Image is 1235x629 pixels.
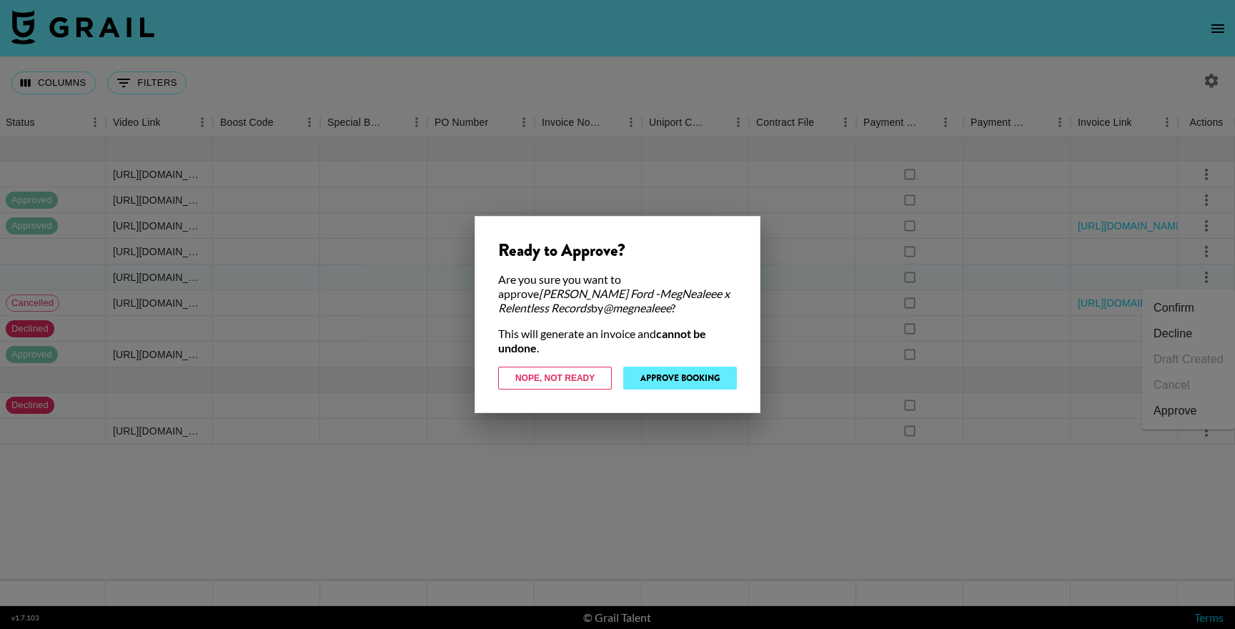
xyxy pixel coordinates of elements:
[498,239,737,261] div: Ready to Approve?
[498,272,737,315] div: Are you sure you want to approve by ?
[603,301,671,314] em: @ megnealeee
[498,327,706,355] strong: cannot be undone
[623,367,737,390] button: Approve Booking
[498,367,612,390] button: Nope, Not Ready
[498,287,730,314] em: [PERSON_NAME] Ford -MegNealeee x Relentless Records
[498,327,737,355] div: This will generate an invoice and .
